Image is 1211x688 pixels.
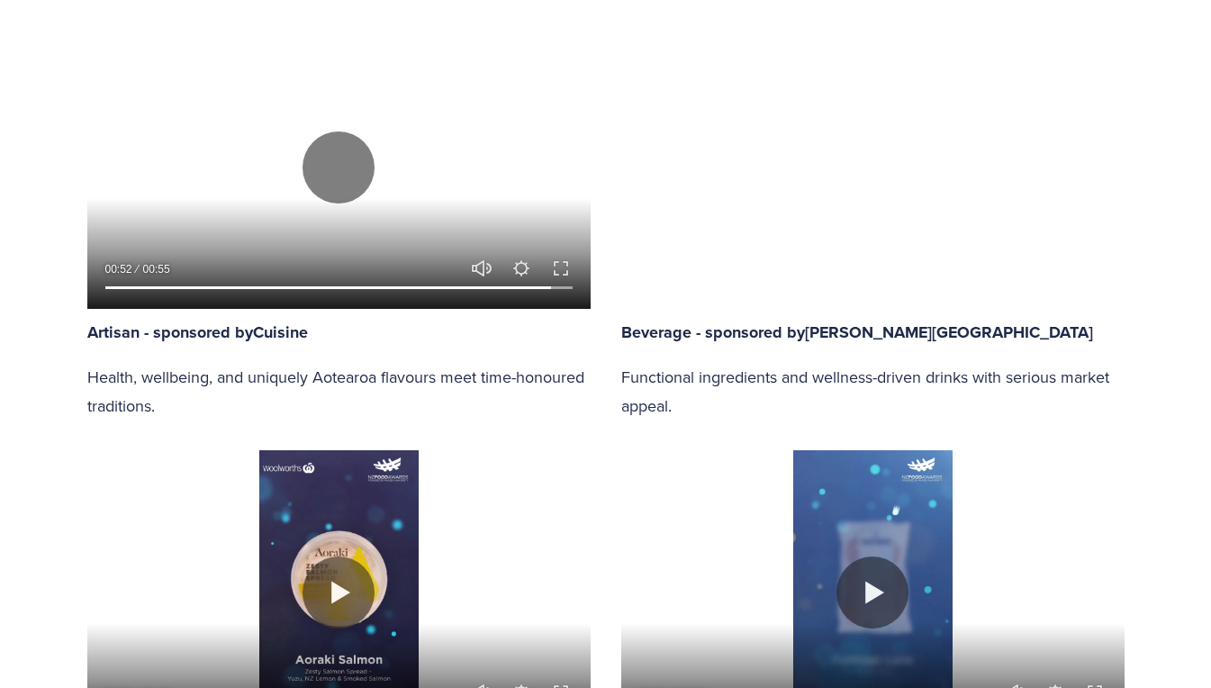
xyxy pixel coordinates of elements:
[87,363,591,420] p: Health, wellbeing, and uniquely Aotearoa flavours meet time-honoured traditions.
[621,363,1125,420] p: Functional ingredients and wellness-driven drinks with serious market appeal.
[805,321,1093,343] a: [PERSON_NAME][GEOGRAPHIC_DATA]
[621,321,805,344] strong: Beverage - sponsored by
[303,131,375,204] button: Pause
[253,321,308,344] strong: Cuisine
[137,260,175,278] div: Duration
[253,321,308,343] a: Cuisine
[805,321,1093,344] strong: [PERSON_NAME][GEOGRAPHIC_DATA]
[105,260,137,278] div: Current time
[303,557,375,629] button: Play
[105,282,573,294] input: Seek
[87,321,253,344] strong: Artisan - sponsored by
[836,557,908,629] button: Play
